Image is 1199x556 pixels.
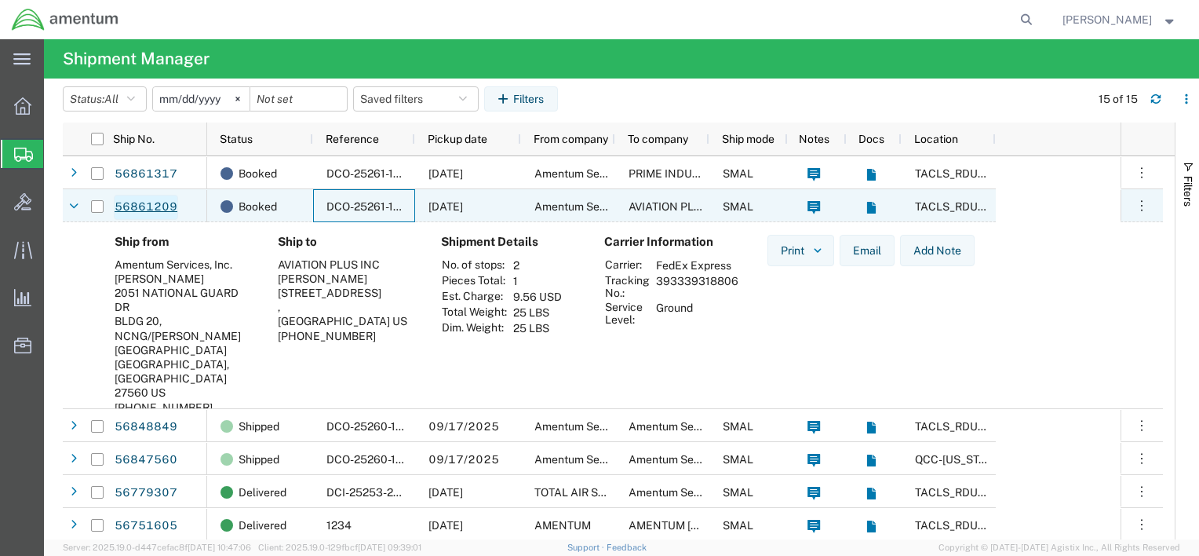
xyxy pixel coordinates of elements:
span: 09/08/2025 [428,519,463,532]
span: DCO-25260-168294 [326,420,430,433]
span: SMAL [723,200,753,213]
td: 393339318806 [651,273,744,300]
span: Amentum Services, Inc. [534,167,652,180]
td: 25 LBS [508,305,567,320]
span: To company [628,133,688,145]
div: [GEOGRAPHIC_DATA] US [278,314,416,328]
span: All [104,93,118,105]
span: [DATE] 09:39:01 [358,543,421,552]
span: Pickup date [428,133,487,145]
th: Total Weight: [441,305,508,320]
th: Dim. Weight: [441,320,508,336]
span: Location [914,133,958,145]
span: AVIATION PLUS INC [629,200,731,213]
img: logo [11,8,119,31]
h4: Ship to [278,235,416,249]
span: SMAL [723,167,753,180]
span: Filters [1182,176,1194,207]
span: [DATE] 10:47:06 [188,543,251,552]
div: [PERSON_NAME] [115,272,253,286]
span: DCO-25261-168342 [326,200,428,213]
button: Add Note [900,235,975,266]
span: DCO-25260-168274 [326,453,429,466]
span: Ship mode [722,133,774,145]
td: 9.56 USD [508,289,567,305]
span: AMENTUM [534,519,591,532]
span: Delivered [239,509,286,542]
div: AVIATION PLUS INC [278,258,416,272]
span: Francisco Talavera [1062,11,1152,28]
div: [PERSON_NAME] [278,272,416,286]
div: [PHONE_NUMBER] [278,329,416,343]
span: Docs [858,133,884,145]
a: 56779307 [114,481,178,506]
div: [GEOGRAPHIC_DATA], [GEOGRAPHIC_DATA] 27560 US [115,357,253,401]
a: 56848849 [114,415,178,440]
button: Status:All [63,86,147,112]
span: 09/17/2025 [428,420,499,433]
div: Amentum Services, Inc. [115,258,253,272]
button: Filters [484,86,558,112]
h4: Shipment Details [441,235,579,249]
th: Carrier: [604,258,651,273]
span: TOTAL AIR SERVICES INC [534,486,666,499]
th: Pieces Total: [441,273,508,289]
span: AMENTUM FRANCISCO TALAVERA [629,519,777,532]
span: SMAL [723,420,753,433]
th: No. of stops: [441,258,508,273]
span: Booked [239,157,277,190]
td: 2 [508,258,567,273]
div: BLDG 20, NCNG/[PERSON_NAME][GEOGRAPHIC_DATA] [115,314,253,357]
span: Notes [799,133,829,145]
span: 09/18/2025 [428,200,463,213]
a: 56861317 [114,162,178,187]
div: 2051 NATIONAL GUARD DR [115,286,253,314]
span: Ship No. [113,133,155,145]
span: Reference [326,133,379,145]
span: Delivered [239,476,286,509]
th: Tracking No.: [604,273,651,300]
h4: Carrier Information [604,235,730,249]
span: Status [220,133,253,145]
th: Service Level: [604,300,651,327]
a: Support [567,543,607,552]
span: Client: 2025.19.0-129fbcf [258,543,421,552]
span: DCO-25261-168343 [326,167,428,180]
span: Amentum Services, Inc. [534,200,652,213]
span: Amentum Services, Inc. [534,420,652,433]
div: 15 of 15 [1099,91,1138,108]
td: Ground [651,300,744,327]
span: QCC-Texas [915,453,1002,466]
h4: Shipment Manager [63,39,210,79]
span: 09/18/2025 [428,167,463,180]
span: PRIME INDUSTRIES INC [629,167,752,180]
div: [PHONE_NUMBER] [115,401,253,415]
span: Copyright © [DATE]-[DATE] Agistix Inc., All Rights Reserved [938,541,1180,554]
span: 1234 [326,519,352,532]
td: FedEx Express [651,258,744,273]
button: [PERSON_NAME] [1062,10,1178,29]
span: Amentum Services, Inc. [629,486,746,499]
span: 09/10/2025 [428,486,463,499]
button: Email [840,235,895,266]
a: 56847560 [114,448,178,473]
img: dropdown [811,243,825,258]
span: Amentum Services, Inc. [629,420,746,433]
input: Not set [153,87,250,111]
td: 25 LBS [508,320,567,336]
div: [STREET_ADDRESS] [278,286,416,300]
td: 1 [508,273,567,289]
span: Amentum Services, Inc. [629,453,746,466]
span: SMAL [723,453,753,466]
input: Not set [250,87,347,111]
span: Server: 2025.19.0-d447cefac8f [63,543,251,552]
button: Saved filters [353,86,479,112]
span: SMAL [723,519,753,532]
span: Shipped [239,410,279,443]
div: , [278,300,416,314]
span: Shipped [239,443,279,476]
span: SMAL [723,486,753,499]
span: From company [534,133,608,145]
a: 56861209 [114,195,178,220]
a: 56751605 [114,514,178,539]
